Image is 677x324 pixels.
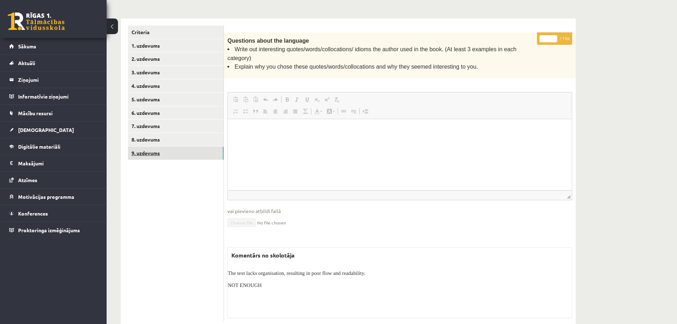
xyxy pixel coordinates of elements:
a: Paste from Word [251,95,260,104]
a: Digitālie materiāli [9,138,98,155]
a: Konferences [9,205,98,222]
a: Redo (Ctrl+Y) [270,95,280,104]
legend: Maksājumi [18,155,98,171]
a: Proktoringa izmēģinājums [9,222,98,238]
span: Sākums [18,43,36,49]
a: Unlink [349,107,359,116]
a: Bold (Ctrl+B) [282,95,292,104]
span: Konferences [18,210,48,217]
a: 5. uzdevums [128,93,224,106]
span: Proktoringa izmēģinājums [18,227,80,233]
a: Criteria [128,26,224,39]
a: Background Color [324,107,337,116]
a: Ziņojumi [9,71,98,88]
span: Resize [567,195,570,198]
span: Questions about the language [227,38,309,44]
a: 7. uzdevums [128,119,224,133]
a: Informatīvie ziņojumi [9,88,98,105]
a: [DEMOGRAPHIC_DATA] [9,122,98,138]
a: Maksājumi [9,155,98,171]
a: Underline (Ctrl+U) [302,95,312,104]
p: / 14p [537,32,572,45]
a: Link (Ctrl+K) [339,107,349,116]
a: Remove Format [332,95,342,104]
span: Aktuāli [18,60,35,66]
a: Paste (Ctrl+V) [231,95,241,104]
span: NOT ENOUGH [228,282,262,288]
span: Atzīmes [18,177,37,183]
span: Motivācijas programma [18,193,74,200]
a: Center [270,107,280,116]
a: Italic (Ctrl+I) [292,95,302,104]
span: vai pievieno atbildi failā [227,207,572,215]
iframe: Editor, wiswyg-editor-user-answer-47433834807500 [228,119,572,190]
a: Insert/Remove Bulleted List [241,107,251,116]
a: Align Left [260,107,270,116]
span: The text lacks organisation, resulting in poor flow and readability. [228,270,365,276]
a: Math [300,107,310,116]
a: 6. uzdevums [128,106,224,119]
label: Komentārs no skolotāja [228,248,298,263]
a: Atzīmes [9,172,98,188]
span: [DEMOGRAPHIC_DATA] [18,127,74,133]
a: Aktuāli [9,55,98,71]
a: Sākums [9,38,98,54]
a: Motivācijas programma [9,188,98,205]
a: Justify [290,107,300,116]
a: Subscript [312,95,322,104]
span: Write out interesting quotes/words/collocations/ idioms the author used in the book. (At least 3 ... [227,46,516,61]
a: Block Quote [251,107,260,116]
a: 3. uzdevums [128,66,224,79]
span: Explain why you chose these quotes/words/collocations and why they seemed interesting to you. [235,64,478,70]
a: 8. uzdevums [128,133,224,146]
a: 1. uzdevums [128,39,224,52]
a: Insert Page Break for Printing [360,107,370,116]
span: Mācību resursi [18,110,53,116]
a: 9. uzdevums [128,147,224,160]
legend: Informatīvie ziņojumi [18,88,98,105]
a: Rīgas 1. Tālmācības vidusskola [8,12,65,30]
a: Mācību resursi [9,105,98,121]
a: Paste as plain text (Ctrl+Shift+V) [241,95,251,104]
a: Undo (Ctrl+Z) [260,95,270,104]
a: Text Color [312,107,324,116]
a: Superscript [322,95,332,104]
legend: Ziņojumi [18,71,98,88]
span: Digitālie materiāli [18,143,60,150]
a: Align Right [280,107,290,116]
a: 4. uzdevums [128,79,224,92]
a: 2. uzdevums [128,52,224,65]
a: Insert/Remove Numbered List [231,107,241,116]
